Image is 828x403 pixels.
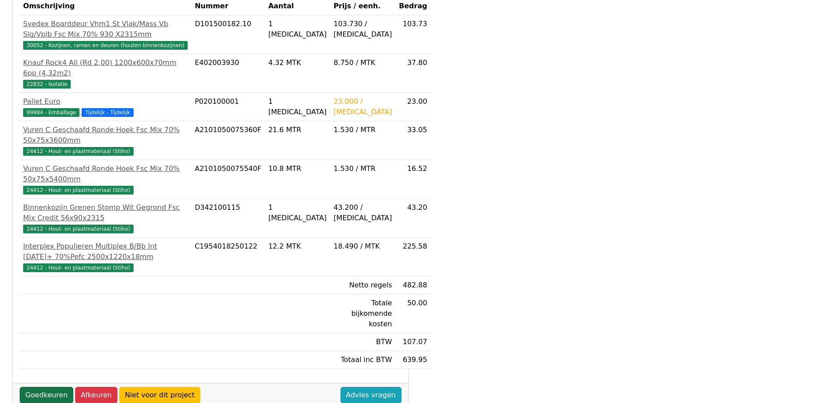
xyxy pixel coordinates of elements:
[191,93,265,121] td: P020100001
[330,333,395,351] td: BTW
[23,96,188,107] div: Pallet Euro
[23,263,134,272] span: 24412 - Hout- en plaatmateriaal (Stiho)
[268,241,327,252] div: 12.2 MTK
[395,121,431,160] td: 33.05
[23,125,188,146] div: Vuren C Geschaafd Ronde Hoek Fsc Mix 70% 50x75x3600mm
[23,202,188,223] div: Binnenkozijn Grenen Stomp Wit Gegrond Fsc Mix Credit 56x90x2315
[23,125,188,156] a: Vuren C Geschaafd Ronde Hoek Fsc Mix 70% 50x75x3600mm24412 - Hout- en plaatmateriaal (Stiho)
[395,15,431,54] td: 103.73
[333,241,392,252] div: 18.490 / MTK
[395,277,431,294] td: 482.88
[23,241,188,273] a: Interplex Populieren Multiplex B/Bb Int [DATE]+ 70%Pefc 2500x1220x18mm24412 - Hout- en plaatmater...
[23,41,188,50] span: 30052 - Kozijnen, ramen en deuren (houten binnenkozijnen)
[330,294,395,333] td: Totale bijkomende kosten
[23,19,188,40] div: Svedex Boarddeur Vhm1 St Vlak/Mass Vb Slg/Vplb Fsc Mix 70% 930 X2315mm
[82,108,134,117] span: Tijdelijk - Tijdelijk
[191,160,265,199] td: A2101050075540F
[333,202,392,223] div: 43.200 / [MEDICAL_DATA]
[23,80,71,89] span: 22832 - Isolatie
[268,96,327,117] div: 1 [MEDICAL_DATA]
[330,351,395,369] td: Totaal inc BTW
[191,121,265,160] td: A2101050075360F
[268,19,327,40] div: 1 [MEDICAL_DATA]
[23,186,134,195] span: 24412 - Hout- en plaatmateriaal (Stiho)
[268,58,327,68] div: 4.32 MTK
[23,241,188,262] div: Interplex Populieren Multiplex B/Bb Int [DATE]+ 70%Pefc 2500x1220x18mm
[333,19,392,40] div: 103.730 / [MEDICAL_DATA]
[333,58,392,68] div: 8.750 / MTK
[395,294,431,333] td: 50.00
[23,108,79,117] span: 99984 - Emballage
[191,15,265,54] td: D101500182.10
[191,199,265,238] td: D342100115
[23,147,134,156] span: 24412 - Hout- en plaatmateriaal (Stiho)
[23,202,188,234] a: Binnenkozijn Grenen Stomp Wit Gegrond Fsc Mix Credit 56x90x231524412 - Hout- en plaatmateriaal (S...
[23,19,188,50] a: Svedex Boarddeur Vhm1 St Vlak/Mass Vb Slg/Vplb Fsc Mix 70% 930 X2315mm30052 - Kozijnen, ramen en ...
[23,96,188,117] a: Pallet Euro99984 - Emballage Tijdelijk - Tijdelijk
[395,54,431,93] td: 37.80
[395,93,431,121] td: 23.00
[23,58,188,79] div: Knauf Rock4 All (Rd 2,00) 1200x600x70mm 6pp (4,32m2)
[23,58,188,89] a: Knauf Rock4 All (Rd 2,00) 1200x600x70mm 6pp (4,32m2)22832 - Isolatie
[23,225,134,233] span: 24412 - Hout- en plaatmateriaal (Stiho)
[333,96,392,117] div: 23.000 / [MEDICAL_DATA]
[395,160,431,199] td: 16.52
[268,164,327,174] div: 10.8 MTR
[23,164,188,195] a: Vuren C Geschaafd Ronde Hoek Fsc Mix 70% 50x75x5400mm24412 - Hout- en plaatmateriaal (Stiho)
[395,199,431,238] td: 43.20
[268,125,327,135] div: 21.6 MTR
[333,164,392,174] div: 1.530 / MTR
[191,54,265,93] td: E402003930
[330,277,395,294] td: Netto regels
[395,333,431,351] td: 107.07
[395,238,431,277] td: 225.58
[23,164,188,184] div: Vuren C Geschaafd Ronde Hoek Fsc Mix 70% 50x75x5400mm
[191,238,265,277] td: C1954018250122
[268,202,327,223] div: 1 [MEDICAL_DATA]
[333,125,392,135] div: 1.530 / MTR
[395,351,431,369] td: 639.95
